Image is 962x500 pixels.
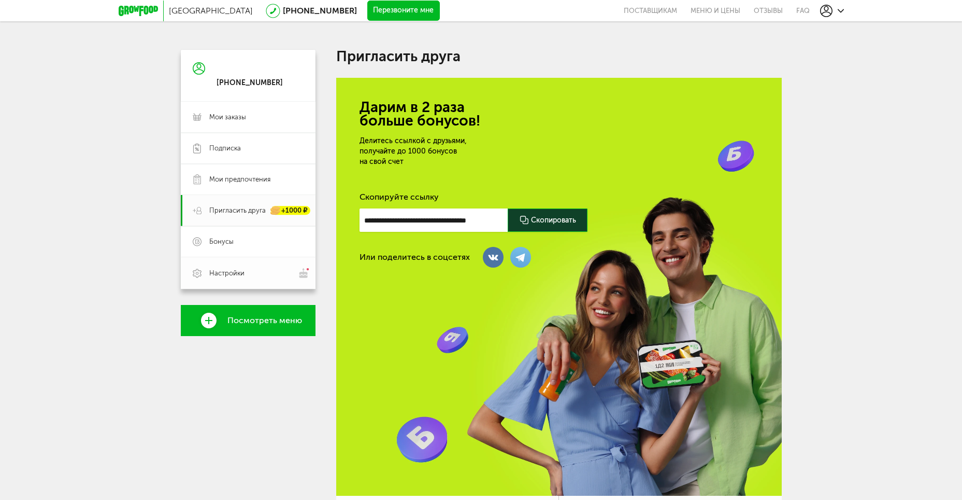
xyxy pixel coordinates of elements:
[209,206,266,215] span: Пригласить друга
[336,50,782,63] h1: Пригласить друга
[360,252,470,262] div: Или поделитесь в соцсетях
[181,102,315,133] a: Мои заказы
[360,101,758,128] h2: Дарим в 2 раза больше бонусов!
[181,164,315,195] a: Мои предпочтения
[209,144,241,153] span: Подписка
[367,1,440,21] button: Перезвоните мне
[209,175,270,184] span: Мои предпочтения
[209,269,245,278] span: Настройки
[209,113,246,122] span: Мои заказы
[227,316,302,325] span: Посмотреть меню
[169,6,253,16] span: [GEOGRAPHIC_DATA]
[181,305,315,336] a: Посмотреть меню
[360,192,758,202] div: Скопируйте ссылку
[360,136,601,167] div: Делитесь ссылкой с друзьями, получайте до 1000 бонусов на свой счет
[181,133,315,164] a: Подписка
[217,78,283,88] div: [PHONE_NUMBER]
[181,226,315,257] a: Бонусы
[271,206,310,215] div: +1000 ₽
[209,237,234,246] span: Бонусы
[283,6,357,16] a: [PHONE_NUMBER]
[181,257,315,289] a: Настройки
[181,195,315,226] a: Пригласить друга +1000 ₽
